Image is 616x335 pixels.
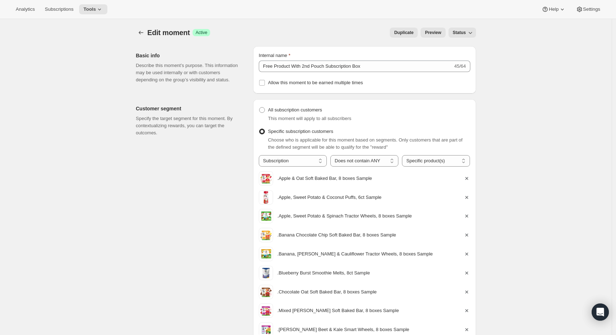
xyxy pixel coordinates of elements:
span: Choose who is applicable for this moment based on segments. Only customers that are part of the d... [268,137,462,150]
span: Active [195,30,207,35]
span: Specific subscription customers [268,129,333,134]
div: .Mixed [PERSON_NAME] Soft Baked Bar, 8 boxes Sample [277,307,463,314]
p: Describe this moment’s purpose. This information may be used internally or with customers dependi... [136,62,242,83]
button: Help [537,4,570,14]
span: Internal name [259,53,287,58]
img: .Apple & Oat Soft Baked Bar, 8 boxes Sample [260,171,272,186]
button: Duplicate [390,28,418,38]
span: Allow this moment to be earned multiple times [268,80,363,85]
div: Open Intercom Messenger [592,303,609,321]
div: .Blueberry Burst Smoothie Melts, 8ct Sample [277,269,463,277]
span: Tools [83,6,96,12]
span: Analytics [16,6,35,12]
span: Help [549,6,558,12]
img: .Chocolate Oat Soft Baked Bar, 8 boxes Sample [260,285,272,299]
h2: Basic info [136,52,242,59]
button: Analytics [11,4,39,14]
span: This moment will apply to all subscribers [268,116,351,121]
p: Specify the target segment for this moment. By contextualizing rewards, you can target the outcomes. [136,115,242,137]
input: Example: Loyal member [259,61,453,72]
div: .Apple, Sweet Potato & Coconut Puffs, 6ct Sample [277,194,463,201]
img: .Apple, Sweet Potato & Coconut Puffs, 6ct Sample [260,190,272,205]
div: .Apple & Oat Soft Baked Bar, 8 boxes Sample [277,175,463,182]
div: .Chocolate Oat Soft Baked Bar, 8 boxes Sample [277,288,463,296]
img: .Blueberry Burst Smoothie Melts, 8ct Sample [259,266,273,280]
span: Edit moment [147,29,190,37]
button: Status [448,28,476,38]
button: Subscriptions [40,4,78,14]
span: Subscriptions [45,6,73,12]
div: .Apple, Sweet Potato & Spinach Tractor Wheels, 8 boxes Sample [277,212,463,220]
button: Create moment [136,28,146,38]
button: Tools [79,4,107,14]
img: .Apple, Sweet Potato & Spinach Tractor Wheels, 8 boxes Sample [259,209,273,223]
div: .Banana, [PERSON_NAME] & Cauliflower Tractor Wheels, 8 boxes Sample [277,250,463,258]
button: Preview [421,28,445,38]
span: Duplicate [394,30,413,35]
div: .Banana Chocolate Chip Soft Baked Bar, 8 boxes Sample [277,231,463,239]
h2: Customer segment [136,105,242,112]
span: Status [453,30,466,35]
div: .[PERSON_NAME] Beet & Kale Smart Wheels, 8 boxes Sample [277,326,463,333]
button: Settings [572,4,605,14]
span: All subscription customers [268,107,322,113]
img: .Banana, Pumpkin & Cauliflower Tractor Wheels, 8 boxes Sample [259,247,273,261]
span: Preview [425,30,441,35]
span: Settings [583,6,600,12]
